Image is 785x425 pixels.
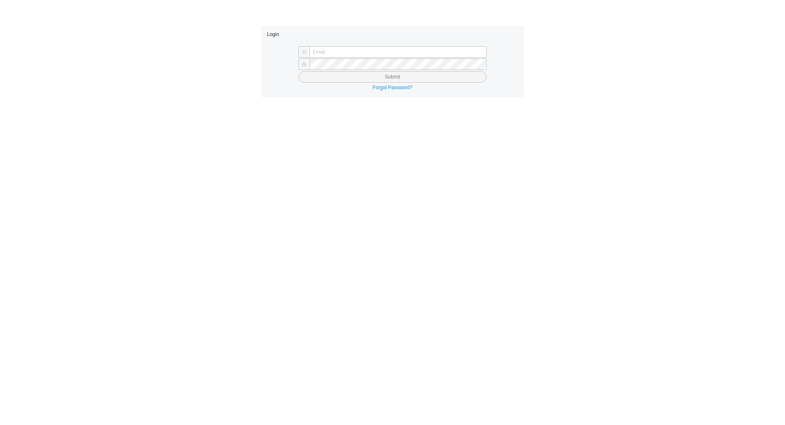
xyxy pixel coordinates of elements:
button: Submit [298,71,487,83]
input: Email [310,46,487,58]
span: lock [302,62,307,67]
div: Login [267,27,518,42]
a: Forgot Password? [372,85,412,90]
span: user [302,49,307,54]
